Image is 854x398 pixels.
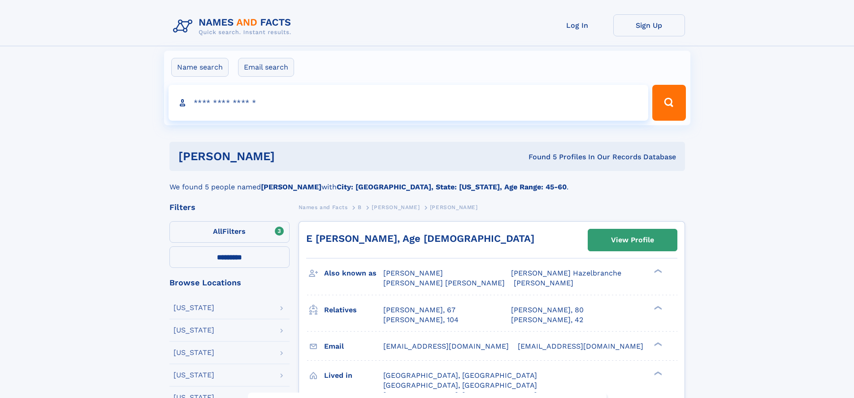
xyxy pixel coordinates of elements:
[358,201,362,213] a: B
[652,370,663,376] div: ❯
[324,368,383,383] h3: Lived in
[324,266,383,281] h3: Also known as
[652,268,663,274] div: ❯
[213,227,222,236] span: All
[383,381,537,389] span: [GEOGRAPHIC_DATA], [GEOGRAPHIC_DATA]
[542,14,613,36] a: Log In
[511,305,584,315] a: [PERSON_NAME], 80
[169,203,290,211] div: Filters
[169,171,685,192] div: We found 5 people named with .
[383,315,459,325] a: [PERSON_NAME], 104
[261,183,321,191] b: [PERSON_NAME]
[611,230,654,250] div: View Profile
[652,85,685,121] button: Search Button
[613,14,685,36] a: Sign Up
[430,204,478,210] span: [PERSON_NAME]
[178,151,402,162] h1: [PERSON_NAME]
[169,14,299,39] img: Logo Names and Facts
[171,58,229,77] label: Name search
[299,201,348,213] a: Names and Facts
[173,349,214,356] div: [US_STATE]
[324,302,383,318] h3: Relatives
[588,229,677,251] a: View Profile
[324,339,383,354] h3: Email
[511,315,583,325] a: [PERSON_NAME], 42
[238,58,294,77] label: Email search
[306,233,534,244] a: E [PERSON_NAME], Age [DEMOGRAPHIC_DATA]
[372,201,420,213] a: [PERSON_NAME]
[383,279,505,287] span: [PERSON_NAME] [PERSON_NAME]
[514,279,573,287] span: [PERSON_NAME]
[652,341,663,347] div: ❯
[652,305,663,311] div: ❯
[173,372,214,379] div: [US_STATE]
[372,204,420,210] span: [PERSON_NAME]
[383,305,455,315] a: [PERSON_NAME], 67
[169,221,290,243] label: Filters
[169,85,649,121] input: search input
[402,152,676,162] div: Found 5 Profiles In Our Records Database
[358,204,362,210] span: B
[169,279,290,287] div: Browse Locations
[383,269,443,277] span: [PERSON_NAME]
[383,342,509,350] span: [EMAIL_ADDRESS][DOMAIN_NAME]
[173,327,214,334] div: [US_STATE]
[337,183,567,191] b: City: [GEOGRAPHIC_DATA], State: [US_STATE], Age Range: 45-60
[383,371,537,380] span: [GEOGRAPHIC_DATA], [GEOGRAPHIC_DATA]
[173,304,214,311] div: [US_STATE]
[518,342,643,350] span: [EMAIL_ADDRESS][DOMAIN_NAME]
[511,269,621,277] span: [PERSON_NAME] Hazelbranche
